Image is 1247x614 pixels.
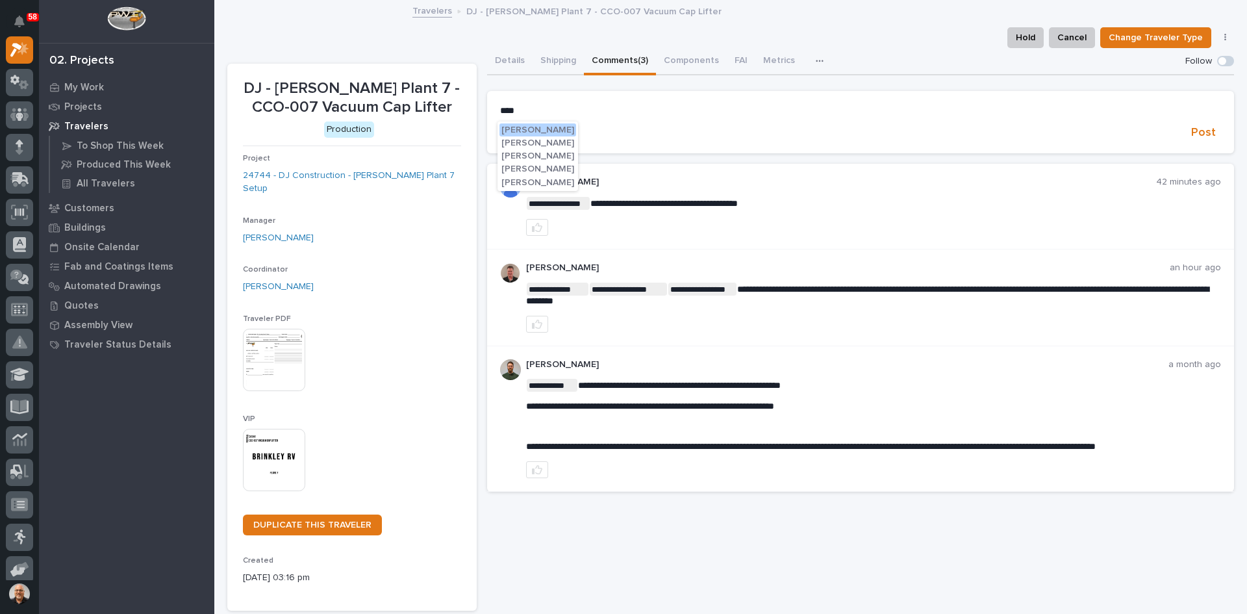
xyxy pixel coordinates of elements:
[39,335,214,354] a: Traveler Status Details
[243,169,461,196] a: 24744 - DJ Construction - [PERSON_NAME] Plant 7 Setup
[499,162,576,175] button: [PERSON_NAME]
[64,261,173,273] p: Fab and Coatings Items
[500,359,521,380] img: AATXAJw4slNr5ea0WduZQVIpKGhdapBAGQ9xVsOeEvl5=s96-c
[487,48,533,75] button: Details
[755,48,803,75] button: Metrics
[39,296,214,315] a: Quotes
[501,138,574,147] span: [PERSON_NAME]
[243,266,288,274] span: Coordinator
[1170,262,1221,274] p: an hour ago
[243,79,461,117] p: DJ - [PERSON_NAME] Plant 7 - CCO-007 Vacuum Cap Lifter
[727,48,755,75] button: FAI
[64,339,171,351] p: Traveler Status Details
[499,176,576,189] button: [PERSON_NAME]
[49,54,114,68] div: 02. Projects
[1109,30,1203,45] span: Change Traveler Type
[243,217,275,225] span: Manager
[243,515,382,535] a: DUPLICATE THIS TRAVELER
[500,262,521,283] img: ACg8ocJ82m_yTv-Z4hb_fCauuLRC_sS2187g2m0EbYV5PNiMLtn0JYTq=s96-c
[77,178,135,190] p: All Travelers
[1191,125,1216,140] span: Post
[64,300,99,312] p: Quotes
[501,125,574,134] span: [PERSON_NAME]
[499,136,576,149] button: [PERSON_NAME]
[1057,30,1087,45] span: Cancel
[501,178,574,187] span: [PERSON_NAME]
[243,231,314,245] a: [PERSON_NAME]
[39,77,214,97] a: My Work
[50,174,214,192] a: All Travelers
[584,48,656,75] button: Comments (3)
[1186,125,1221,140] button: Post
[50,155,214,173] a: Produced This Week
[243,415,255,423] span: VIP
[656,48,727,75] button: Components
[526,359,1169,370] p: [PERSON_NAME]
[39,198,214,218] a: Customers
[64,203,114,214] p: Customers
[499,123,576,136] button: [PERSON_NAME]
[243,155,270,162] span: Project
[64,320,132,331] p: Assembly View
[1168,359,1221,370] p: a month ago
[29,12,37,21] p: 58
[107,6,145,31] img: Workspace Logo
[64,121,108,133] p: Travelers
[1007,27,1044,48] button: Hold
[64,281,161,292] p: Automated Drawings
[526,219,548,236] button: like this post
[243,571,461,585] p: [DATE] 03:16 pm
[6,8,33,35] button: Notifications
[64,82,104,94] p: My Work
[39,237,214,257] a: Onsite Calendar
[412,3,452,18] a: Travelers
[243,557,273,565] span: Created
[77,140,164,152] p: To Shop This Week
[253,520,372,530] span: DUPLICATE THIS TRAVELER
[1185,56,1212,67] p: Follow
[50,136,214,155] a: To Shop This Week
[501,164,574,173] span: [PERSON_NAME]
[466,3,722,18] p: DJ - [PERSON_NAME] Plant 7 - CCO-007 Vacuum Cap Lifter
[1156,177,1221,188] p: 42 minutes ago
[39,315,214,335] a: Assembly View
[324,122,374,138] div: Production
[77,159,171,171] p: Produced This Week
[526,316,548,333] button: like this post
[243,280,314,294] a: [PERSON_NAME]
[533,48,584,75] button: Shipping
[39,97,214,116] a: Projects
[39,276,214,296] a: Automated Drawings
[39,218,214,237] a: Buildings
[39,116,214,136] a: Travelers
[39,257,214,276] a: Fab and Coatings Items
[64,101,102,113] p: Projects
[6,580,33,608] button: users-avatar
[526,262,1170,274] p: [PERSON_NAME]
[1049,27,1095,48] button: Cancel
[526,461,548,478] button: like this post
[501,151,574,160] span: [PERSON_NAME]
[1100,27,1211,48] button: Change Traveler Type
[64,222,106,234] p: Buildings
[526,177,1157,188] p: [PERSON_NAME]
[64,242,140,253] p: Onsite Calendar
[499,149,576,162] button: [PERSON_NAME]
[243,315,291,323] span: Traveler PDF
[1016,30,1035,45] span: Hold
[16,16,33,36] div: Notifications58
